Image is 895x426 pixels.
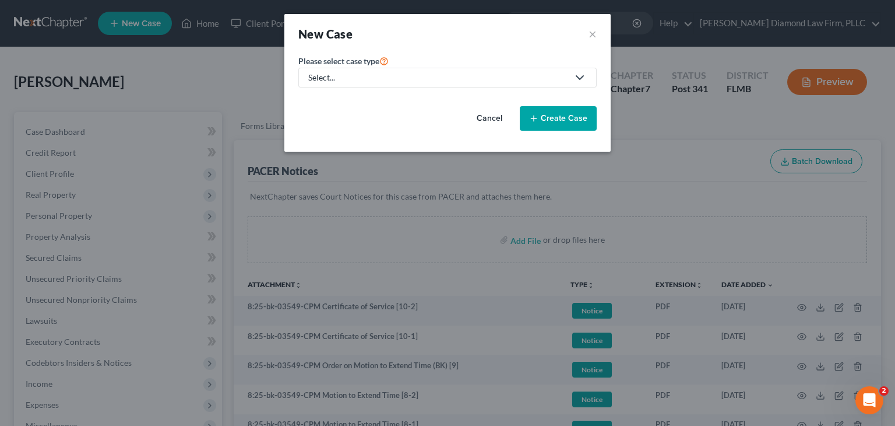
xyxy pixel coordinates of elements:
[879,386,889,396] span: 2
[298,56,379,66] span: Please select case type
[855,386,883,414] iframe: Intercom live chat
[298,27,353,41] strong: New Case
[464,107,515,130] button: Cancel
[308,72,568,83] div: Select...
[589,26,597,42] button: ×
[520,106,597,131] button: Create Case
